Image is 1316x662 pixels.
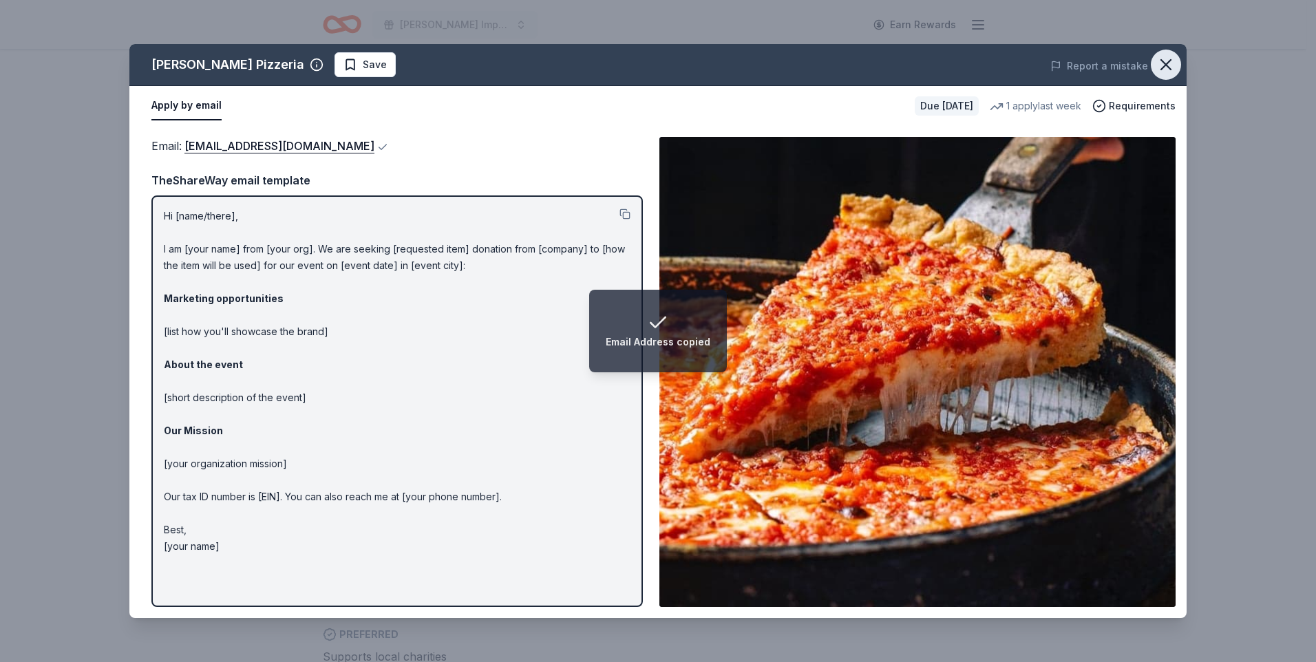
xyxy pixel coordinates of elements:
div: Due [DATE] [915,96,979,116]
span: Email : [151,139,374,153]
div: TheShareWay email template [151,171,643,189]
img: Image for Lou Malnati's Pizzeria [659,137,1176,607]
button: Report a mistake [1050,58,1148,74]
strong: Our Mission [164,425,223,436]
div: Email Address copied [606,334,710,350]
span: Save [363,56,387,73]
button: Requirements [1092,98,1176,114]
strong: About the event [164,359,243,370]
button: Apply by email [151,92,222,120]
div: [PERSON_NAME] Pizzeria [151,54,304,76]
button: Save [335,52,396,77]
p: Hi [name/there], I am [your name] from [your org]. We are seeking [requested item] donation from ... [164,208,630,555]
div: 1 apply last week [990,98,1081,114]
strong: Marketing opportunities [164,292,284,304]
a: [EMAIL_ADDRESS][DOMAIN_NAME] [184,137,374,155]
span: Requirements [1109,98,1176,114]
